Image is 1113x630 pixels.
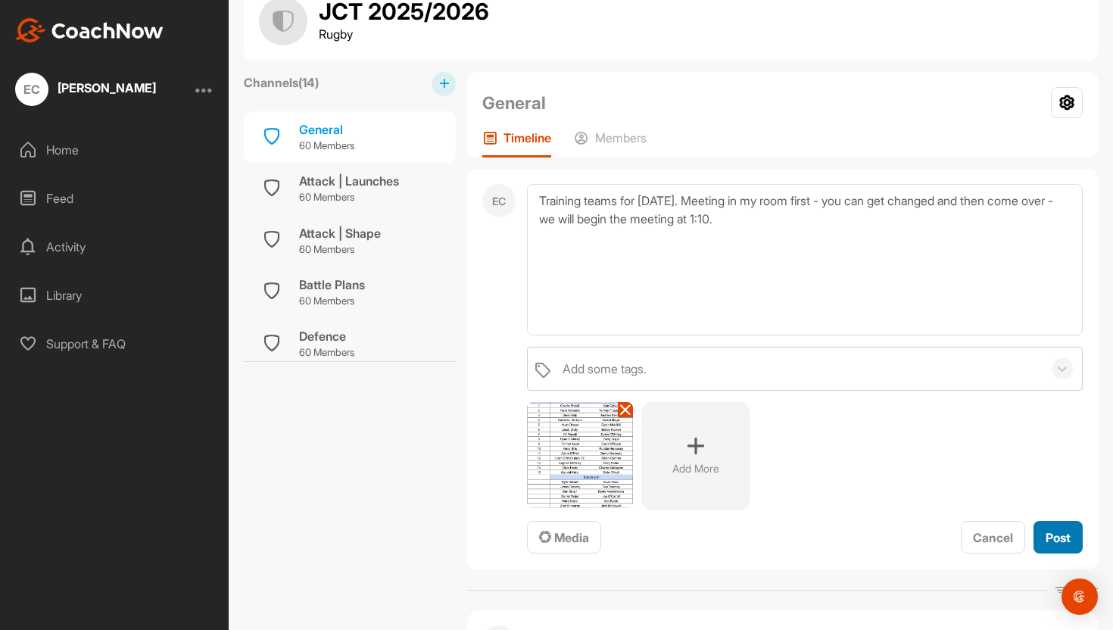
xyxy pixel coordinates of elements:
p: Members [595,130,647,145]
span: Post [1046,530,1071,545]
div: Open Intercom Messenger [1062,579,1098,615]
textarea: Training teams for [DATE]. Meeting in my room first - you can get changed and then come over - we... [527,184,1083,335]
div: General [299,120,354,139]
p: Timeline [503,130,551,145]
div: Attack | Launches [299,172,399,190]
div: Activity [8,228,222,266]
div: Home [8,131,222,169]
p: 60 Members [299,190,399,205]
button: Post [1033,521,1083,554]
div: Battle Plans [299,276,365,294]
p: Rugby [319,25,489,43]
div: Feed [8,179,222,217]
div: EC [482,184,516,217]
p: 60 Members [299,242,381,257]
p: 60 Members [299,139,354,154]
span: Media [539,530,589,545]
button: Media [527,521,601,554]
img: image [527,402,633,508]
div: EC [15,73,48,106]
div: Attack | Shape [299,224,381,242]
h2: General [482,90,546,116]
div: Library [8,276,222,314]
span: Cancel [973,530,1013,545]
div: Defence [299,327,354,345]
div: [PERSON_NAME] [58,82,156,94]
label: Channels ( 14 ) [244,73,319,92]
button: Cancel [961,521,1025,554]
p: 60 Members [299,294,365,309]
p: Add More [672,461,719,476]
p: 60 Members [299,345,354,360]
img: CoachNow [15,18,164,42]
div: Support & FAQ [8,325,222,363]
div: Add some tags. [563,360,647,378]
